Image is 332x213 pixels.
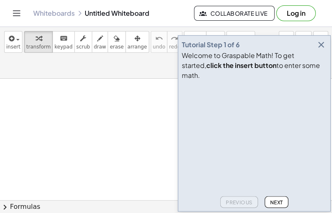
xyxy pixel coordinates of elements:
[313,31,328,53] button: load
[167,31,182,53] button: redoredo
[201,10,267,17] span: Collaborate Live
[181,40,239,50] div: Tutorial Step 1 of 6
[92,31,108,53] button: draw
[155,34,163,44] i: undo
[26,44,51,50] span: transform
[211,34,219,44] i: format_size
[6,44,20,50] span: insert
[76,44,90,50] span: scrub
[125,31,149,53] button: arrange
[10,7,23,20] button: Toggle navigation
[206,31,225,53] button: format_sizelarger
[59,34,67,44] i: keyboard
[153,44,165,50] span: undo
[127,44,147,50] span: arrange
[169,44,180,50] span: redo
[191,34,199,44] i: format_size
[171,34,178,44] i: redo
[264,196,288,208] button: Next
[151,31,167,53] button: undoundo
[94,44,106,50] span: draw
[52,31,75,53] button: keyboardkeypad
[270,199,283,205] span: Next
[278,31,293,53] button: new
[295,31,311,53] button: save
[226,31,254,53] button: fullscreen
[206,61,276,70] b: click the insert button
[110,44,123,50] span: erase
[194,6,274,21] button: Collaborate Live
[24,31,53,53] button: transform
[4,31,22,53] button: insert
[74,31,92,53] button: scrub
[184,31,206,53] button: format_sizesmaller
[181,51,327,80] div: Welcome to Graspable Math! To get started, to enter some math.
[33,9,75,17] a: Whiteboards
[54,44,73,50] span: keypad
[276,5,315,21] button: Log in
[107,31,125,53] button: erase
